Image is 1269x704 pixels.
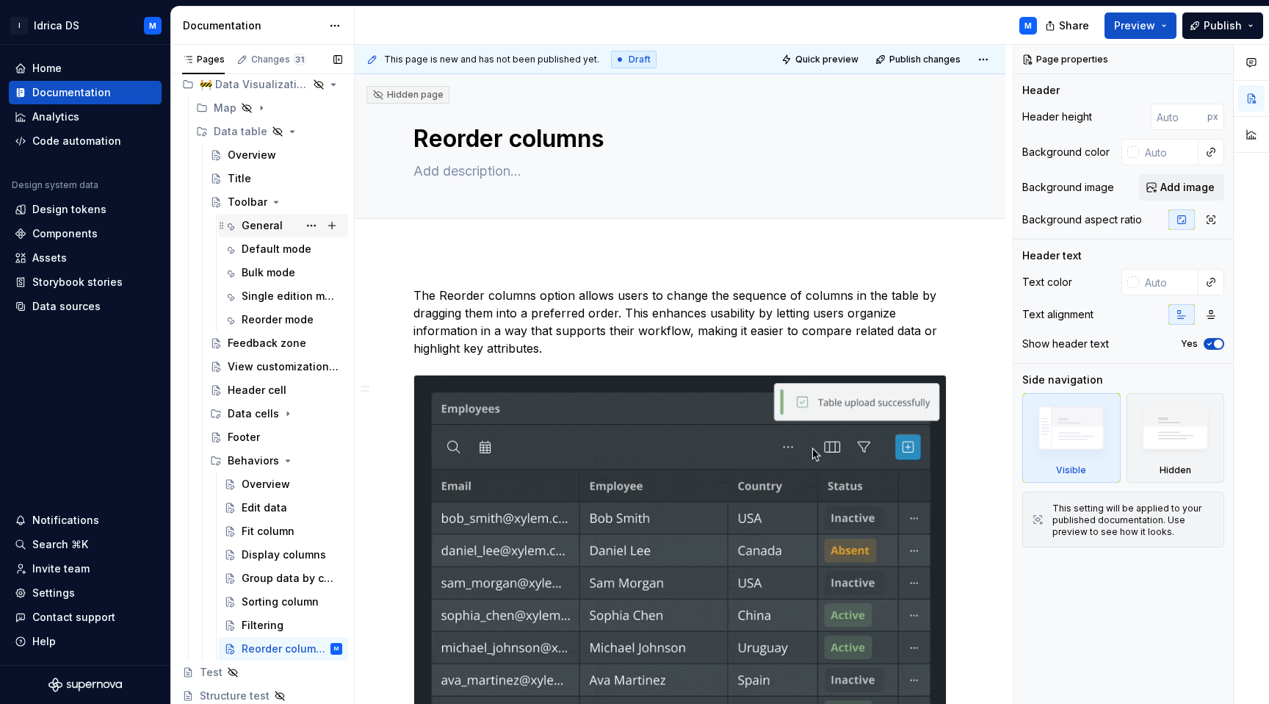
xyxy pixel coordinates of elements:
[413,287,947,357] p: The Reorder columns option allows users to change the sequence of columns in the table by draggin...
[242,477,290,492] div: Overview
[1151,104,1207,130] input: Auto
[218,637,348,661] a: Reorder columnsM
[1022,83,1060,98] div: Header
[1022,275,1072,290] div: Text color
[204,425,348,449] a: Footer
[242,312,314,327] div: Reorder mode
[218,496,348,520] a: Edit data
[218,520,348,543] a: Fit column
[242,289,339,303] div: Single edition mode
[1052,503,1215,538] div: This setting will be applied to your published documentation. Use preview to see how it looks.
[242,595,319,609] div: Sorting column
[32,561,90,576] div: Invite team
[190,96,348,120] div: Map
[9,295,162,318] a: Data sources
[1022,373,1103,387] div: Side navigation
[242,618,283,633] div: Filtering
[9,630,162,653] button: Help
[32,61,62,76] div: Home
[242,547,326,562] div: Display columns
[32,109,79,124] div: Analytics
[1022,180,1114,195] div: Background image
[9,222,162,245] a: Components
[228,406,279,421] div: Data cells
[1056,464,1086,476] div: Visible
[372,89,444,101] div: Hidden page
[10,17,28,35] div: I
[228,453,279,468] div: Behaviors
[32,134,121,148] div: Code automation
[228,171,251,186] div: Title
[218,261,348,284] a: Bulk mode
[228,336,306,351] div: Feedback zone
[1204,18,1242,33] span: Publish
[9,533,162,556] button: Search ⌘K
[204,143,348,167] a: Overview
[1114,18,1155,33] span: Preview
[242,571,339,586] div: Group data by column
[32,610,115,625] div: Contact support
[204,190,348,214] a: Toolbar
[218,590,348,614] a: Sorting column
[293,54,306,65] span: 31
[1022,337,1109,351] div: Show header text
[9,557,162,581] a: Invite team
[149,20,156,32] div: M
[411,121,944,157] textarea: Reorder columns
[1181,338,1198,350] label: Yes
[1022,212,1142,227] div: Background aspect ratio
[1022,393,1121,483] div: Visible
[3,10,167,41] button: IIdrica DSM
[1207,111,1218,123] p: px
[9,81,162,104] a: Documentation
[218,567,348,590] a: Group data by column
[871,49,967,70] button: Publish changes
[1139,269,1198,295] input: Auto
[32,537,88,552] div: Search ⌘K
[182,54,225,65] div: Pages
[251,54,306,65] div: Changes
[204,167,348,190] a: Title
[204,449,348,473] div: Behaviors
[32,251,67,265] div: Assets
[9,509,162,532] button: Notifications
[12,179,98,191] div: Design system data
[190,120,348,143] div: Data table
[242,242,311,256] div: Default mode
[214,124,267,139] div: Data table
[32,299,101,314] div: Data sources
[242,218,283,233] div: General
[384,54,599,65] span: This page is new and has not been published yet.
[1182,12,1263,39] button: Publish
[218,214,348,237] a: General
[32,275,123,290] div: Storybook stories
[777,49,865,70] button: Quick preview
[204,378,348,402] a: Header cell
[228,148,276,162] div: Overview
[32,202,106,217] div: Design tokens
[32,586,75,600] div: Settings
[204,355,348,378] a: View customization Panel
[218,308,348,331] a: Reorder mode
[48,678,122,692] svg: Supernova Logo
[242,265,295,280] div: Bulk mode
[1022,248,1082,263] div: Header text
[242,524,294,539] div: Fit column
[9,57,162,80] a: Home
[242,642,328,656] div: Reorder columns
[9,129,162,153] a: Code automation
[1139,139,1198,165] input: Auto
[1038,12,1099,39] button: Share
[200,77,308,92] div: 🚧 Data Visualization
[9,105,162,129] a: Analytics
[183,18,322,33] div: Documentation
[9,270,162,294] a: Storybook stories
[228,430,260,445] div: Footer
[176,73,348,96] div: 🚧 Data Visualization
[1022,145,1110,159] div: Background color
[1160,464,1191,476] div: Hidden
[218,614,348,637] a: Filtering
[218,473,348,496] a: Overview
[200,665,223,680] div: Test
